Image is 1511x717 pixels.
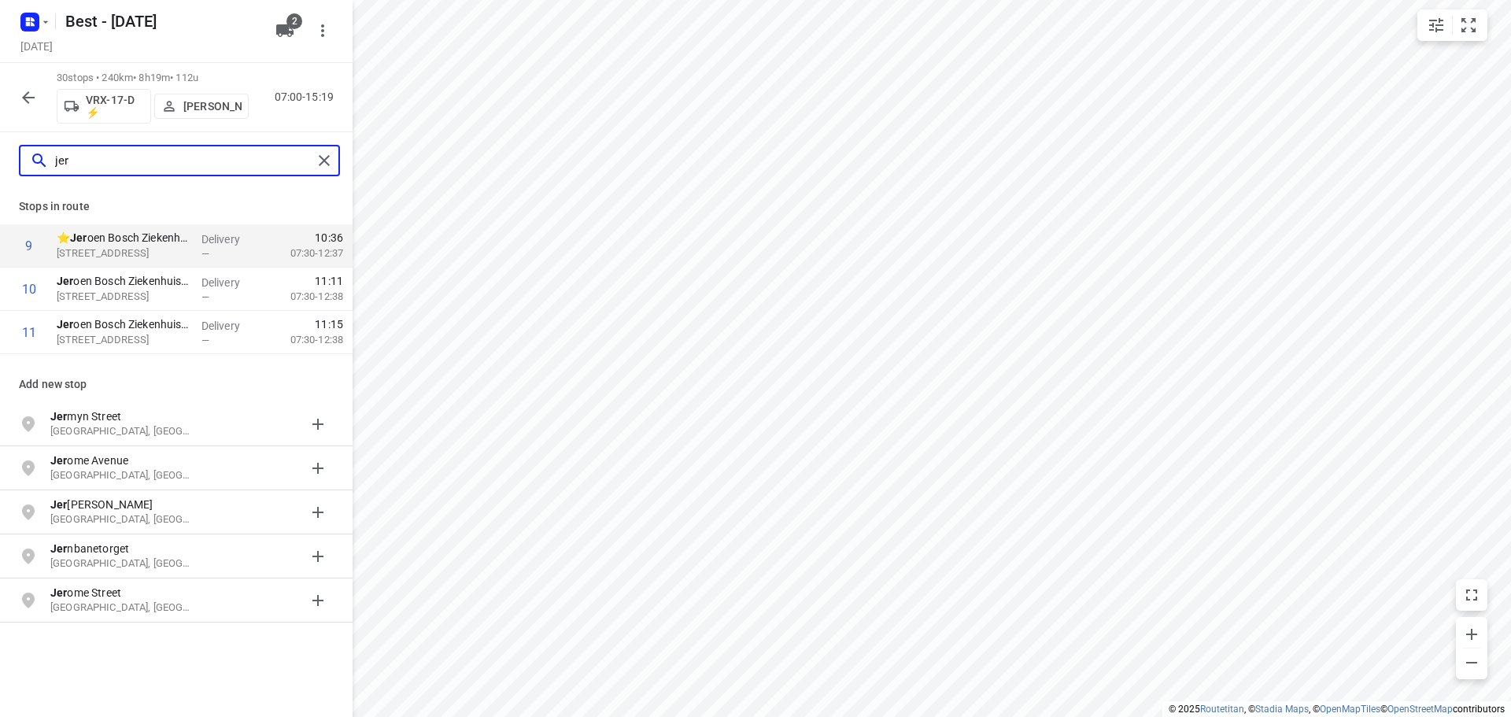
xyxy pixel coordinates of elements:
[50,497,195,512] p: [PERSON_NAME]
[50,601,195,615] p: Davao City, Davao del Sur, Philippines
[50,408,195,424] p: myn Street
[201,275,260,290] p: Delivery
[57,89,151,124] button: VRX-17-D ⚡
[286,13,302,29] span: 2
[50,424,195,439] p: [GEOGRAPHIC_DATA], [GEOGRAPHIC_DATA]
[14,37,59,55] h5: Project date
[1169,704,1505,715] li: © 2025 , © , © © contributors
[50,410,67,423] b: Jer
[154,94,249,119] button: [PERSON_NAME]
[201,318,260,334] p: Delivery
[22,325,36,340] div: 11
[59,9,263,34] h5: Best - [DATE]
[307,15,338,46] button: More
[1255,704,1309,715] a: Stadia Maps
[50,468,195,483] p: [GEOGRAPHIC_DATA], [GEOGRAPHIC_DATA], [GEOGRAPHIC_DATA]
[265,289,343,305] p: 07:30-12:38
[19,376,334,393] p: Add new stop
[57,246,189,261] p: Deutersestraat 1, 5223GV, 's-hertogenbosch, NL
[201,248,209,260] span: —
[50,585,195,601] p: ome Street
[50,512,195,527] p: [GEOGRAPHIC_DATA], [GEOGRAPHIC_DATA]
[19,198,334,215] p: Stops in route
[50,541,195,556] p: nbanetorget
[55,149,312,173] input: Add or search stops within route
[269,15,301,46] button: 2
[183,100,242,113] p: [PERSON_NAME]
[86,94,144,119] p: VRX-17-D ⚡
[315,316,343,332] span: 11:15
[57,332,189,348] p: Deutersestraat 1, 5223GV, 's-hertogenbosch, NL
[201,334,209,346] span: —
[70,231,87,244] b: Jer
[1453,9,1484,41] button: Fit zoom
[22,282,36,297] div: 10
[1417,9,1487,41] div: small contained button group
[57,289,189,305] p: Deutersestraat 1, 5223GV, 's-hertogenbosch, NL
[201,231,260,247] p: Delivery
[50,586,67,599] b: Jer
[315,230,343,246] span: 10:36
[50,454,67,467] b: Jer
[57,275,73,287] b: Jer
[57,273,189,289] p: Jeroen Bosch Ziekenhuis - Den Bosch - IC(Frank Bekkers)
[50,498,67,511] b: Jer
[265,246,343,261] p: 07:30-12:37
[25,238,32,253] div: 9
[57,230,189,246] p: ⭐ Jeroen Bosch Ziekenhuis – Den Bosch hoofdlocatie(Frank Bekkers)
[50,542,67,555] b: Jer
[1420,9,1452,41] button: Map settings
[57,71,249,86] p: 30 stops • 240km • 8h19m • 112u
[50,556,195,571] p: [GEOGRAPHIC_DATA], [GEOGRAPHIC_DATA]
[50,453,195,468] p: ome Avenue
[201,291,209,303] span: —
[1387,704,1453,715] a: OpenStreetMap
[1320,704,1380,715] a: OpenMapTiles
[57,316,189,332] p: Jeroen Bosch Ziekenhuis - Den Bosch - SEH(Frank Bekkers)
[1200,704,1244,715] a: Routetitan
[265,332,343,348] p: 07:30-12:38
[275,89,340,105] p: 07:00-15:19
[57,318,73,331] b: Jer
[315,273,343,289] span: 11:11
